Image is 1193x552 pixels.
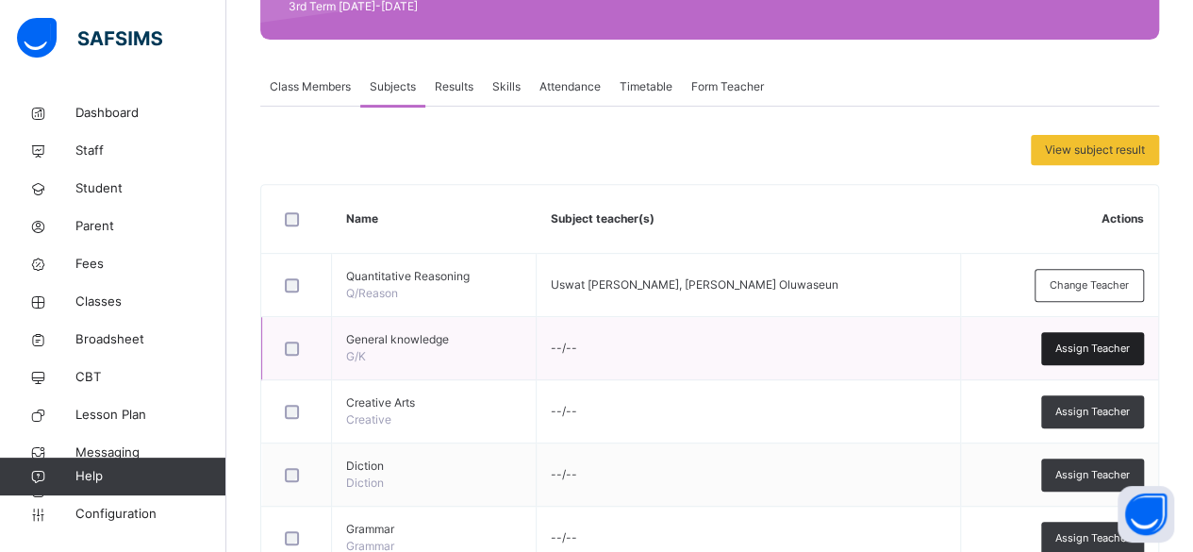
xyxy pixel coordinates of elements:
[75,293,226,311] span: Classes
[332,185,537,254] th: Name
[620,78,672,95] span: Timetable
[346,476,384,490] span: Diction
[1055,530,1130,546] span: Assign Teacher
[536,317,960,380] td: --/--
[492,78,521,95] span: Skills
[75,406,226,425] span: Lesson Plan
[75,104,226,123] span: Dashboard
[346,458,522,475] span: Diction
[346,521,522,538] span: Grammar
[1050,277,1129,293] span: Change Teacher
[75,330,226,349] span: Broadsheet
[536,185,960,254] th: Subject teacher(s)
[346,349,366,363] span: G/K
[1055,467,1130,483] span: Assign Teacher
[536,443,960,507] td: --/--
[270,78,351,95] span: Class Members
[75,368,226,387] span: CBT
[17,18,162,58] img: safsims
[346,412,391,427] span: Creative
[75,443,226,462] span: Messaging
[75,217,226,236] span: Parent
[370,78,416,95] span: Subjects
[346,331,522,348] span: General knowledge
[551,277,838,292] span: Uswat [PERSON_NAME], [PERSON_NAME] Oluwaseun
[346,268,522,285] span: Quantitative Reasoning
[960,185,1158,254] th: Actions
[1055,341,1130,357] span: Assign Teacher
[539,78,601,95] span: Attendance
[346,286,398,300] span: Q/Reason
[75,505,225,524] span: Configuration
[536,380,960,443] td: --/--
[75,179,226,198] span: Student
[1118,486,1174,543] button: Open asap
[435,78,473,95] span: Results
[75,255,226,274] span: Fees
[691,78,764,95] span: Form Teacher
[1045,142,1145,159] span: View subject result
[346,394,522,411] span: Creative Arts
[75,467,225,486] span: Help
[1055,404,1130,420] span: Assign Teacher
[75,142,226,160] span: Staff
